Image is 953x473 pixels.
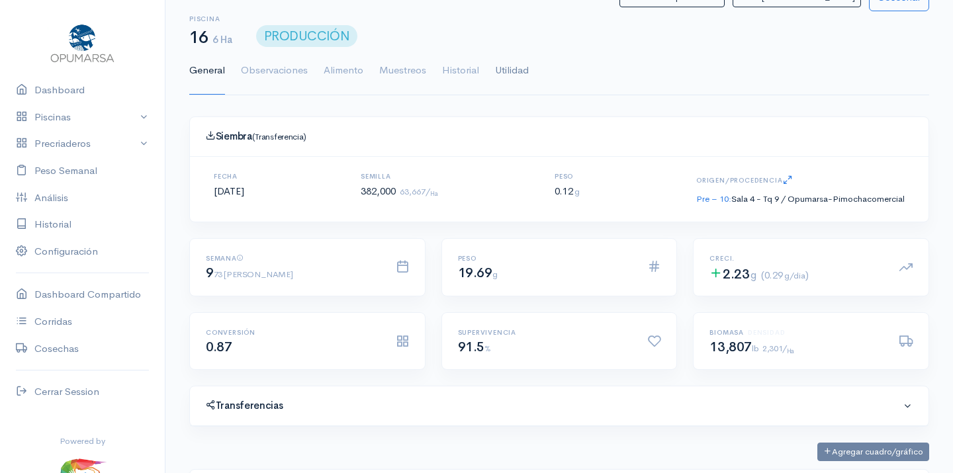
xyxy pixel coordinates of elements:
h6: Fecha [214,173,244,180]
span: 91.5 [458,339,491,355]
small: g [750,268,757,282]
h6: Origen/Procedencia [696,173,905,189]
h6: Peso [458,255,632,262]
a: Historial [442,47,479,95]
h4: Transferencias [206,400,903,411]
small: 2,301/ [762,343,794,354]
h6: Creci. [709,255,884,262]
div: 0.12 [539,173,596,206]
sub: Ha [430,190,438,198]
a: Utilidad [495,47,529,95]
small: g [492,269,498,280]
small: (Transferencia) [252,131,307,142]
h6: Supervivencia [458,329,632,336]
h1: 16 [189,28,232,48]
img: Opumarsa [48,21,117,64]
div: 382,000 [345,173,454,206]
h6: Semilla [361,173,438,180]
small: % [484,343,491,354]
small: lb [752,343,758,354]
small: 63,667/ [400,186,438,197]
a: Alimento [324,47,363,95]
span: Densidad [748,328,785,337]
h6: Conversión [206,329,380,336]
a: Pre – 10: [696,193,731,204]
button: Agregar cuadro/gráfico [817,443,929,462]
span: (0.29 ) [761,269,809,281]
a: General [189,47,225,95]
sub: Ha [787,347,794,355]
span: Biomasa [709,328,744,337]
span: Sala 4 - Tq 9 / Opumarsa-Pimochacomercial [731,193,905,204]
span: g [574,187,580,197]
a: Muestreos [379,47,426,95]
span: 13,807 [709,339,758,355]
span: PRODUCCIÓN [256,25,358,47]
small: g/dia [784,271,805,281]
small: 73 [PERSON_NAME] [214,269,293,280]
span: 6 Ha [212,33,232,46]
a: Observaciones [241,47,308,95]
h4: Siembra [206,130,913,142]
span: 0.87 [206,339,232,355]
span: 9 [206,265,293,281]
div: [DATE] [198,173,260,206]
h6: Piscina [189,15,232,22]
h6: Semana [206,255,380,262]
span: 2.23 [709,266,757,282]
h6: Peso [555,173,580,180]
span: 19.69 [458,265,498,281]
